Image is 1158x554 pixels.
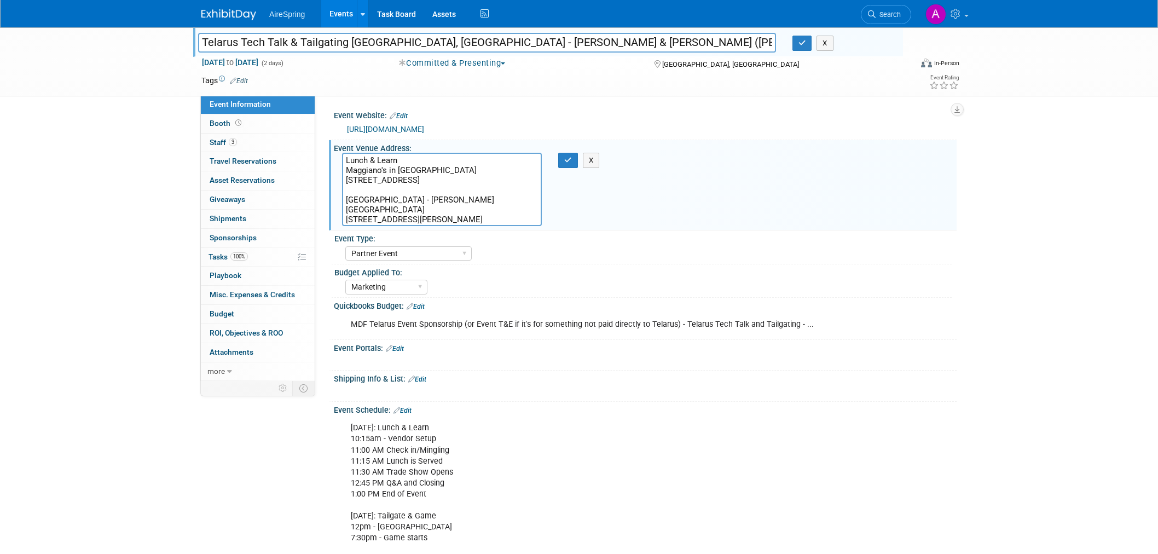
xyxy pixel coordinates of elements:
span: Shipments [210,214,246,223]
a: Travel Reservations [201,152,315,171]
a: Attachments [201,343,315,362]
span: Event Information [210,100,271,108]
div: Shipping Info & List: [334,371,957,385]
span: Misc. Expenses & Credits [210,290,295,299]
a: ROI, Objectives & ROO [201,324,315,343]
td: Personalize Event Tab Strip [274,381,293,395]
img: Format-Inperson.png [921,59,932,67]
a: Event Information [201,95,315,114]
span: 100% [230,252,248,261]
a: more [201,362,315,381]
a: Sponsorships [201,229,315,247]
div: Event Portals: [334,340,957,354]
div: Event Schedule: [334,402,957,416]
span: Playbook [210,271,241,280]
span: ROI, Objectives & ROO [210,328,283,337]
span: Giveaways [210,195,245,204]
span: Attachments [210,348,253,356]
a: Giveaways [201,191,315,209]
a: Edit [386,345,404,353]
img: Aila Ortiaga [925,4,946,25]
div: Event Venue Address: [334,140,957,154]
a: Playbook [201,267,315,285]
td: Tags [201,75,248,86]
div: Quickbooks Budget: [334,298,957,312]
div: Event Rating [929,75,959,80]
a: Edit [390,112,408,120]
a: Edit [393,407,412,414]
span: Staff [210,138,237,147]
button: Committed & Presenting [395,57,510,69]
a: Tasks100% [201,248,315,267]
span: Tasks [209,252,248,261]
span: Sponsorships [210,233,257,242]
a: Booth [201,114,315,133]
span: [GEOGRAPHIC_DATA], [GEOGRAPHIC_DATA] [662,60,799,68]
a: Search [861,5,911,24]
a: Staff3 [201,134,315,152]
div: In-Person [934,59,959,67]
span: more [207,367,225,376]
td: Toggle Event Tabs [293,381,315,395]
div: Event Format [847,57,959,73]
div: Event Type: [334,230,952,244]
a: Asset Reservations [201,171,315,190]
span: to [225,58,235,67]
span: Asset Reservations [210,176,275,184]
button: X [583,153,600,168]
a: Edit [230,77,248,85]
div: Budget Applied To: [334,264,952,278]
span: Travel Reservations [210,157,276,165]
img: ExhibitDay [201,9,256,20]
a: Budget [201,305,315,324]
a: Shipments [201,210,315,228]
span: (2 days) [260,60,283,67]
div: Event Website: [334,107,957,122]
a: [URL][DOMAIN_NAME] [347,125,424,134]
span: Booth [210,119,244,128]
span: Booth not reserved yet [233,119,244,127]
span: Search [876,10,901,19]
a: Edit [408,376,426,383]
span: 3 [229,138,237,146]
span: Budget [210,309,234,318]
a: Edit [407,303,425,310]
span: AireSpring [269,10,305,19]
span: [DATE] [DATE] [201,57,259,67]
button: X [817,36,833,51]
a: Misc. Expenses & Credits [201,286,315,304]
div: MDF Telarus Event Sponsorship (or Event T&E if it's for something not paid directly to Telarus) -... [343,314,836,336]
